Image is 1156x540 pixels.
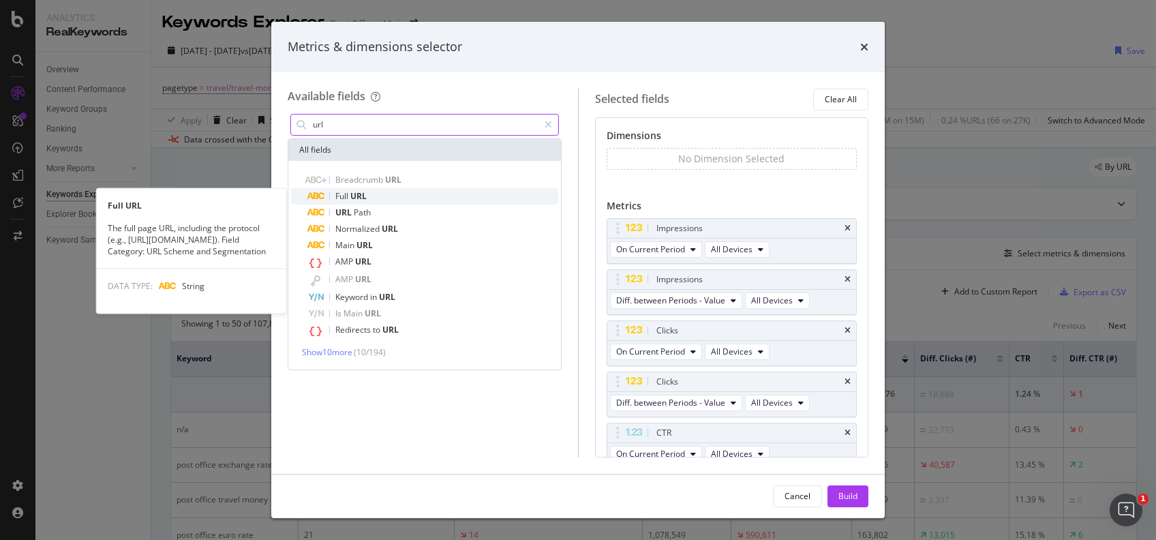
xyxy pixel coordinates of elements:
[288,38,462,56] div: Metrics & dimensions selector
[838,490,857,502] div: Build
[860,38,868,56] div: times
[616,346,685,357] span: On Current Period
[616,397,725,408] span: Diff. between Periods - Value
[385,174,401,185] span: URL
[607,372,857,417] div: ClickstimesDiff. between Periods - ValueAll Devices
[607,218,857,264] div: ImpressionstimesOn Current PeriodAll Devices
[705,344,770,360] button: All Devices
[656,426,671,440] div: CTR
[382,324,399,335] span: URL
[610,395,742,411] button: Diff. between Periods - Value
[607,269,857,315] div: ImpressionstimesDiff. between Periods - ValueAll Devices
[335,223,382,235] span: Normalized
[335,324,373,335] span: Redirects
[302,346,352,358] span: Show 10 more
[335,174,385,185] span: Breadcrumb
[335,307,344,319] span: Is
[845,327,851,335] div: times
[845,224,851,232] div: times
[379,291,395,303] span: URL
[373,324,382,335] span: to
[616,295,725,306] span: Diff. between Periods - Value
[1110,494,1142,526] iframe: Intercom live chat
[355,273,371,285] span: URL
[705,446,770,462] button: All Devices
[355,256,371,267] span: URL
[356,239,373,251] span: URL
[610,241,702,258] button: On Current Period
[656,324,678,337] div: Clicks
[656,375,678,389] div: Clicks
[745,292,810,309] button: All Devices
[365,307,381,319] span: URL
[335,239,356,251] span: Main
[751,397,793,408] span: All Devices
[350,190,367,202] span: URL
[97,200,286,211] div: Full URL
[773,485,822,507] button: Cancel
[288,139,561,161] div: All fields
[745,395,810,411] button: All Devices
[845,429,851,437] div: times
[607,320,857,366] div: ClickstimesOn Current PeriodAll Devices
[595,91,669,107] div: Selected fields
[271,22,885,518] div: modal
[656,222,703,235] div: Impressions
[610,344,702,360] button: On Current Period
[288,89,365,104] div: Available fields
[827,485,868,507] button: Build
[335,256,355,267] span: AMP
[785,490,810,502] div: Cancel
[311,115,538,135] input: Search by field name
[616,448,685,460] span: On Current Period
[354,207,371,218] span: Path
[813,89,868,110] button: Clear All
[607,423,857,468] div: CTRtimesOn Current PeriodAll Devices
[711,243,752,255] span: All Devices
[711,346,752,357] span: All Devices
[97,222,286,257] div: The full page URL, including the protocol (e.g., [URL][DOMAIN_NAME]). Field Category: URL Scheme ...
[751,295,793,306] span: All Devices
[335,190,350,202] span: Full
[825,93,857,105] div: Clear All
[344,307,365,319] span: Main
[616,243,685,255] span: On Current Period
[845,275,851,284] div: times
[370,291,379,303] span: in
[845,378,851,386] div: times
[335,273,355,285] span: AMP
[335,291,370,303] span: Keyword
[610,292,742,309] button: Diff. between Periods - Value
[610,446,702,462] button: On Current Period
[711,448,752,460] span: All Devices
[678,152,785,166] div: No Dimension Selected
[656,273,703,286] div: Impressions
[607,129,857,148] div: Dimensions
[705,241,770,258] button: All Devices
[607,199,857,218] div: Metrics
[354,346,386,358] span: ( 10 / 194 )
[335,207,354,218] span: URL
[1138,494,1149,505] span: 1
[382,223,398,235] span: URL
